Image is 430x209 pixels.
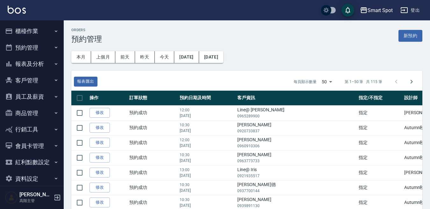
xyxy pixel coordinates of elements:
[180,158,234,164] p: [DATE]
[71,51,91,63] button: 本月
[128,135,178,150] td: 預約成功
[5,191,18,204] img: Person
[90,138,110,148] a: 修改
[174,51,199,63] button: [DATE]
[128,165,178,180] td: 預約成功
[237,113,355,119] p: 0965289900
[90,123,110,133] a: 修改
[237,158,355,164] p: 0963773733
[404,74,419,89] button: Go to next page
[19,192,52,198] h5: [PERSON_NAME]
[180,143,234,149] p: [DATE]
[357,91,403,106] th: 指定/不指定
[180,128,234,134] p: [DATE]
[357,150,403,165] td: 指定
[199,51,223,63] button: [DATE]
[180,182,234,188] p: 10:30
[115,51,135,63] button: 前天
[357,4,396,17] button: Smart Spot
[90,183,110,192] a: 修改
[90,108,110,118] a: 修改
[345,79,382,85] p: 第 1–50 筆 共 115 筆
[180,113,234,119] p: [DATE]
[3,154,61,171] button: 紅利點數設定
[90,153,110,163] a: 修改
[180,203,234,208] p: [DATE]
[91,51,115,63] button: 上個月
[90,168,110,178] a: 修改
[357,135,403,150] td: 指定
[237,203,355,209] p: 0939891130
[180,152,234,158] p: 10:30
[19,198,52,204] p: 高階主管
[3,171,61,187] button: 資料設定
[8,6,26,14] img: Logo
[74,77,97,87] button: 報表匯出
[180,137,234,143] p: 12:00
[71,28,102,32] h2: Orders
[3,72,61,89] button: 客戶管理
[128,91,178,106] th: 訂單狀態
[398,4,422,16] button: 登出
[357,165,403,180] td: 指定
[236,105,357,120] td: Line@ [PERSON_NAME]
[180,167,234,173] p: 13:00
[236,165,357,180] td: Line@ Iris
[71,35,102,44] h3: 預約管理
[357,105,403,120] td: 指定
[180,188,234,193] p: [DATE]
[128,120,178,135] td: 預約成功
[398,30,422,42] button: 新預約
[128,180,178,195] td: 預約成功
[128,150,178,165] td: 預約成功
[88,91,128,106] th: 操作
[357,180,403,195] td: 指定
[237,173,355,179] p: 0921935517
[236,120,357,135] td: [PERSON_NAME]
[3,105,61,122] button: 商品管理
[341,4,354,17] button: save
[178,91,236,106] th: 預約日期及時間
[180,107,234,113] p: 12:00
[3,39,61,56] button: 預約管理
[180,197,234,203] p: 10:30
[236,91,357,106] th: 客戶資訊
[236,180,357,195] td: [PERSON_NAME]德
[180,122,234,128] p: 10:30
[236,150,357,165] td: [PERSON_NAME]
[135,51,155,63] button: 昨天
[128,105,178,120] td: 預約成功
[3,56,61,72] button: 報表及分析
[3,88,61,105] button: 員工及薪資
[319,73,334,90] div: 50
[3,23,61,39] button: 櫃檯作業
[90,198,110,207] a: 修改
[357,120,403,135] td: 指定
[3,121,61,138] button: 行銷工具
[155,51,175,63] button: 今天
[368,6,393,14] div: Smart Spot
[294,79,317,85] p: 每頁顯示數量
[237,128,355,134] p: 0920733837
[237,188,355,194] p: 0937700144
[236,135,357,150] td: [PERSON_NAME]
[398,32,422,38] a: 新預約
[3,138,61,154] button: 會員卡管理
[180,173,234,178] p: [DATE]
[237,143,355,149] p: 0960910306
